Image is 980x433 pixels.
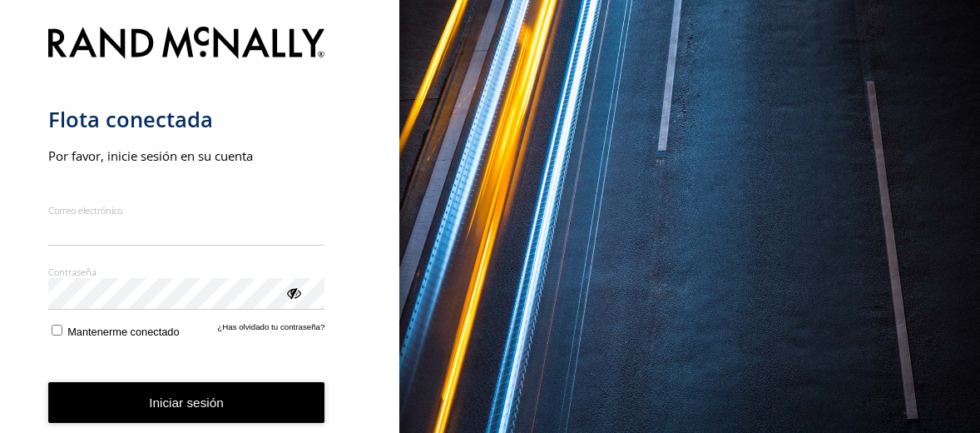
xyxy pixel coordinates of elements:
font: Por favor, inicie sesión en su cuenta [48,147,253,164]
button: Iniciar sesión [48,382,325,423]
input: Mantenerme conectado [52,325,62,336]
font: Flota conectada [48,105,213,134]
font: Mantenerme conectado [67,326,179,338]
font: ¿Has olvidado tu contraseña? [217,322,324,331]
div: Ver contraseña [285,284,301,301]
img: Rand McNally [48,23,325,66]
a: ¿Has olvidado tu contraseña? [217,322,324,338]
font: Iniciar sesión [149,396,224,410]
font: Correo electrónico [48,204,122,216]
font: Contraseña [48,266,97,278]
